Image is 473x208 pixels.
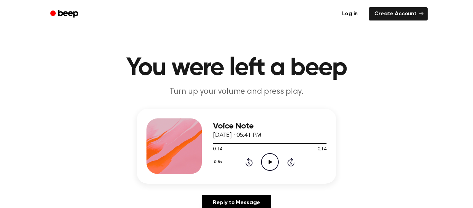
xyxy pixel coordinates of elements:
h3: Voice Note [213,122,327,131]
a: Beep [45,7,84,21]
p: Turn up your volume and press play. [104,86,369,98]
span: 0:14 [213,146,222,153]
button: 0.8x [213,156,225,168]
a: Log in [335,6,365,22]
h1: You were left a beep [59,56,414,81]
span: [DATE] · 05:41 PM [213,132,261,139]
span: 0:14 [318,146,327,153]
a: Create Account [369,7,428,20]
